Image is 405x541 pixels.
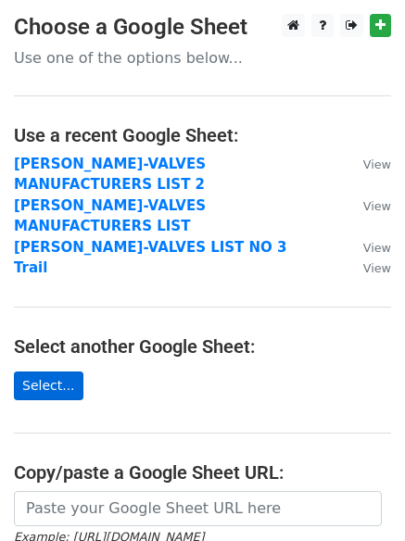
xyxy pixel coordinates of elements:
a: [PERSON_NAME]-VALVES LIST NO 3 [14,239,287,256]
input: Paste your Google Sheet URL here [14,491,382,526]
iframe: Chat Widget [312,452,405,541]
p: Use one of the options below... [14,48,391,68]
h4: Use a recent Google Sheet: [14,124,391,146]
h3: Choose a Google Sheet [14,14,391,41]
small: View [363,241,391,255]
a: [PERSON_NAME]-VALVES MANUFACTURERS LIST 2 [14,156,206,194]
a: Trail [14,259,47,276]
a: Select... [14,371,83,400]
a: View [345,156,391,172]
a: View [345,197,391,214]
a: View [345,239,391,256]
a: View [345,259,391,276]
h4: Select another Google Sheet: [14,335,391,358]
small: View [363,157,391,171]
h4: Copy/paste a Google Sheet URL: [14,461,391,484]
a: [PERSON_NAME]-VALVES MANUFACTURERS LIST [14,197,206,235]
small: View [363,199,391,213]
small: View [363,261,391,275]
